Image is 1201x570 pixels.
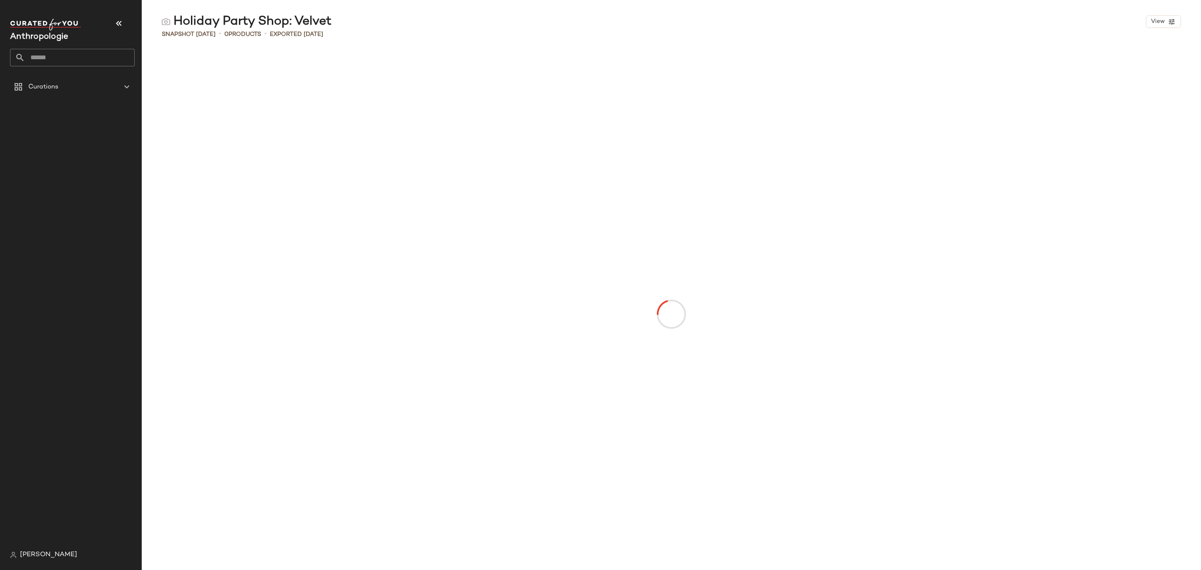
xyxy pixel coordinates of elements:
[28,82,58,92] span: Curations
[10,33,68,41] span: Current Company Name
[224,31,229,38] span: 0
[10,552,17,558] img: svg%3e
[20,550,77,560] span: [PERSON_NAME]
[224,30,261,39] div: Products
[264,29,266,39] span: •
[162,13,332,30] div: Holiday Party Shop: Velvet
[1146,15,1181,28] button: View
[162,30,216,39] span: Snapshot [DATE]
[219,29,221,39] span: •
[10,19,81,30] img: cfy_white_logo.C9jOOHJF.svg
[1151,18,1165,25] span: View
[162,18,170,26] img: svg%3e
[270,30,323,39] p: Exported [DATE]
